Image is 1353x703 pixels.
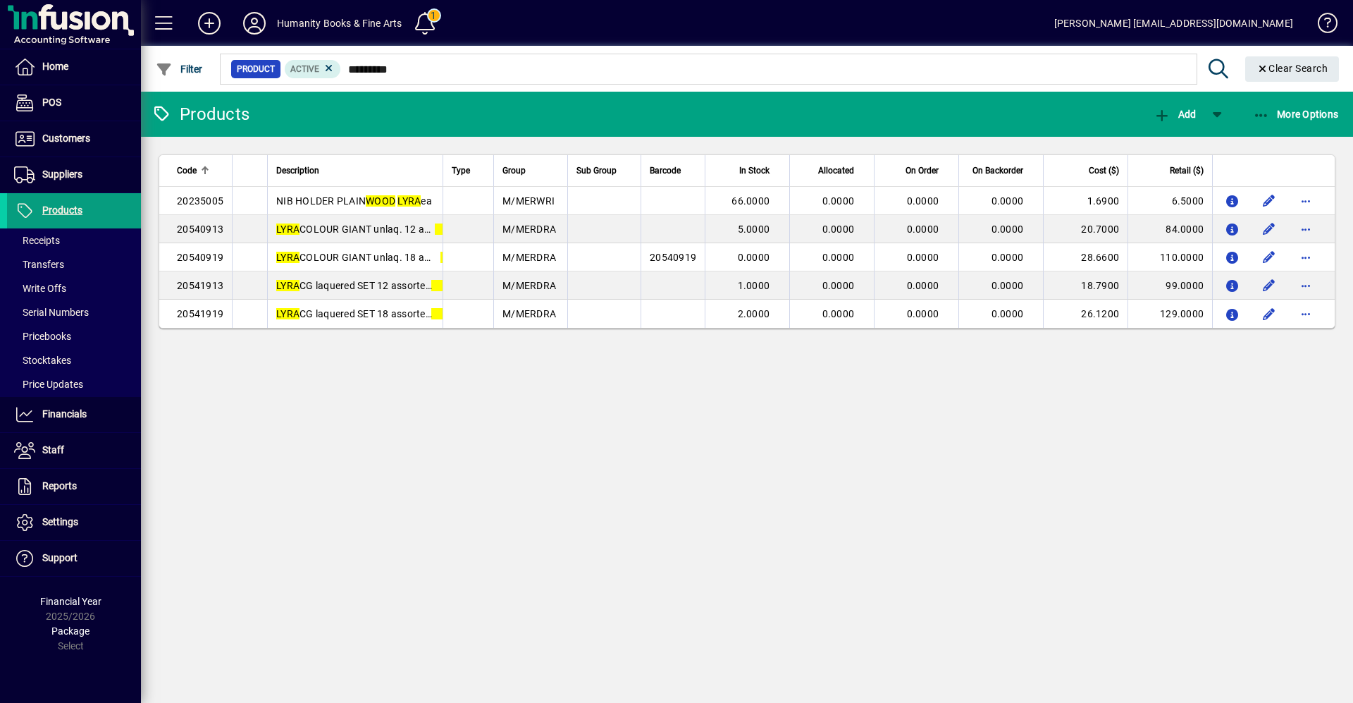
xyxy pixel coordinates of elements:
[991,280,1024,291] span: 0.0000
[42,516,78,527] span: Settings
[1127,300,1212,328] td: 129.0000
[7,397,141,432] a: Financials
[576,163,617,178] span: Sub Group
[1258,274,1280,297] button: Edit
[7,121,141,157] a: Customers
[7,541,141,576] a: Support
[276,224,299,235] em: LYRA
[152,103,249,126] div: Products
[7,49,141,85] a: Home
[276,252,299,263] em: LYRA
[42,97,61,108] span: POS
[452,163,485,178] div: Type
[276,195,432,207] span: NIB HOLDER PLAIN ea
[968,163,1036,178] div: On Backorder
[1253,109,1339,120] span: More Options
[435,224,464,235] em: WOOD
[1295,190,1317,212] button: More options
[991,224,1024,235] span: 0.0000
[42,61,68,72] span: Home
[576,163,632,178] div: Sub Group
[650,252,696,263] span: 20540919
[739,163,770,178] span: In Stock
[650,163,681,178] span: Barcode
[1154,109,1196,120] span: Add
[822,195,855,207] span: 0.0000
[738,224,770,235] span: 5.0000
[7,252,141,276] a: Transfers
[1258,218,1280,240] button: Edit
[42,169,82,180] span: Suppliers
[397,195,421,207] em: LYRA
[14,307,89,318] span: Serial Numbers
[1043,271,1127,300] td: 18.7900
[42,444,64,456] span: Staff
[1054,12,1293,35] div: [PERSON_NAME] [EMAIL_ADDRESS][DOMAIN_NAME]
[502,163,559,178] div: Group
[991,252,1024,263] span: 0.0000
[907,308,939,319] span: 0.0000
[276,163,319,178] span: Description
[1170,163,1204,178] span: Retail ($)
[1295,302,1317,325] button: More options
[818,163,854,178] span: Allocated
[738,252,770,263] span: 0.0000
[502,195,555,207] span: M/MERWRI
[276,308,299,319] em: LYRA
[42,408,87,420] span: Financials
[738,308,770,319] span: 2.0000
[1043,300,1127,328] td: 26.1200
[1295,274,1317,297] button: More options
[1256,63,1328,74] span: Clear Search
[798,163,867,178] div: Allocated
[177,252,223,263] span: 20540919
[883,163,951,178] div: On Order
[187,11,232,36] button: Add
[14,331,71,342] span: Pricebooks
[7,228,141,252] a: Receipts
[991,195,1024,207] span: 0.0000
[1043,215,1127,243] td: 20.7000
[1043,187,1127,215] td: 1.6900
[177,280,223,291] span: 20541913
[51,625,89,637] span: Package
[738,280,770,291] span: 1.0000
[907,280,939,291] span: 0.0000
[1245,56,1340,82] button: Clear
[7,276,141,300] a: Write Offs
[822,280,855,291] span: 0.0000
[7,324,141,348] a: Pricebooks
[14,283,66,294] span: Write Offs
[822,308,855,319] span: 0.0000
[7,433,141,468] a: Staff
[1258,302,1280,325] button: Edit
[177,163,197,178] span: Code
[1127,215,1212,243] td: 84.0000
[276,280,459,291] span: CG laquered SET 12 assorted .
[7,85,141,121] a: POS
[177,224,223,235] span: 20540913
[907,224,939,235] span: 0.0000
[7,505,141,540] a: Settings
[366,195,395,207] em: WOOD
[502,308,556,319] span: M/MERDRA
[906,163,939,178] span: On Order
[972,163,1023,178] span: On Backorder
[1295,246,1317,269] button: More options
[440,252,470,263] em: WOOD
[285,60,341,78] mat-chip: Activation Status: Active
[277,12,402,35] div: Humanity Books & Fine Arts
[40,596,101,607] span: Financial Year
[502,252,556,263] span: M/MERDRA
[237,62,275,76] span: Product
[14,379,83,390] span: Price Updates
[822,252,855,263] span: 0.0000
[276,224,486,235] span: COLOUR GIANT unlaq. 12 ass EN B
[502,280,556,291] span: M/MERDRA
[822,224,855,235] span: 0.0000
[731,195,770,207] span: 66.0000
[7,348,141,372] a: Stocktakes
[7,469,141,504] a: Reports
[452,163,470,178] span: Type
[42,480,77,491] span: Reports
